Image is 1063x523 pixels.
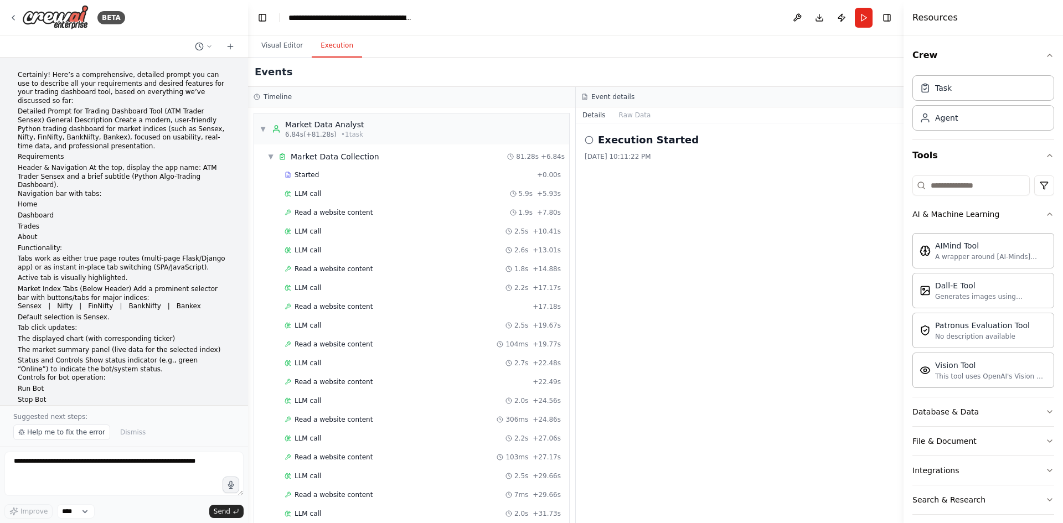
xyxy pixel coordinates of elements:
p: The displayed chart (with corresponding ticker) [18,335,230,344]
span: Read a website content [295,265,373,273]
span: + 24.86s [533,415,561,424]
button: Switch to previous chat [190,40,217,53]
div: Dall-E Tool [935,280,1047,291]
span: + 24.56s [533,396,561,405]
p: Suggested next steps: [13,412,235,421]
span: LLM call [295,434,321,443]
h4: Resources [912,11,958,24]
span: + 19.77s [533,340,561,349]
p: Functionality: [18,244,230,253]
p: Navigation bar with tabs: [18,190,230,199]
span: LLM call [295,246,321,255]
span: LLM call [295,321,321,330]
span: + 5.93s [537,189,561,198]
h2: Events [255,64,292,80]
p: Stop Bot [18,396,230,405]
button: Help me to fix the error [13,424,110,440]
span: + 17.18s [533,302,561,311]
span: 104ms [505,340,528,349]
div: Database & Data [912,406,979,417]
div: This tool uses OpenAI's Vision API to describe the contents of an image. [935,372,1047,381]
span: 2.5s [514,227,528,236]
span: 2.2s [514,434,528,443]
span: + 31.73s [533,509,561,518]
img: VisionTool [920,365,931,376]
img: AIMindTool [920,245,931,256]
div: BETA [97,11,125,24]
span: LLM call [295,227,321,236]
div: Market Data Collection [291,151,379,162]
p: Dashboard [18,211,230,220]
span: LLM call [295,472,321,480]
h2: Execution Started [598,132,699,148]
span: + 14.88s [533,265,561,273]
img: PatronusEvalTool [920,325,931,336]
div: Crew [912,71,1054,139]
span: 2.2s [514,283,528,292]
span: ▼ [267,152,274,161]
button: Tools [912,140,1054,171]
span: Read a website content [295,208,373,217]
span: + 19.67s [533,321,561,330]
span: 2.0s [514,509,528,518]
img: DallETool [920,285,931,296]
span: + 22.49s [533,377,561,386]
button: Execution [312,34,362,58]
p: Detailed Prompt for Trading Dashboard Tool (ATM Trader Sensex) General Description Create a moder... [18,107,230,151]
span: Dismiss [120,428,146,437]
button: Integrations [912,456,1054,485]
span: + 17.17s [533,283,561,292]
span: + 27.06s [533,434,561,443]
span: 2.5s [514,472,528,480]
button: File & Document [912,427,1054,455]
div: AIMind Tool [935,240,1047,251]
button: Visual Editor [252,34,312,58]
div: Search & Research [912,494,985,505]
span: 6.84s (+81.28s) [285,130,337,139]
button: Database & Data [912,397,1054,426]
li: Market Index Tabs (Below Header) Add a prominent selector bar with buttons/tabs for major indices: [18,285,230,302]
p: Requirements [18,153,230,162]
span: Read a website content [295,340,373,349]
p: Run Bot [18,385,230,393]
div: Generates images using OpenAI's Dall-E model. [935,292,1047,301]
span: Started [295,170,319,179]
span: 1.9s [519,208,533,217]
button: Dismiss [115,424,151,440]
div: Task [935,82,952,94]
span: 81.28s [516,152,539,161]
img: Logo [22,5,89,30]
span: + 0.00s [537,170,561,179]
div: File & Document [912,436,977,447]
span: Read a website content [295,453,373,462]
span: Send [214,507,230,516]
div: Vision Tool [935,360,1047,371]
div: Patronus Evaluation Tool [935,320,1030,331]
p: Home [18,200,230,209]
span: LLM call [295,283,321,292]
span: Improve [20,507,48,516]
span: 1.8s [514,265,528,273]
span: LLM call [295,189,321,198]
div: Market Data Analyst [285,119,364,130]
div: No description available [935,332,1030,341]
button: Hide left sidebar [255,10,270,25]
div: [DATE] 10:11:22 PM [585,152,895,161]
span: Read a website content [295,377,373,386]
h3: Timeline [264,92,292,101]
span: + 29.66s [533,472,561,480]
p: Active tab is visually highlighted. [18,274,230,283]
span: + 29.66s [533,490,561,499]
span: LLM call [295,396,321,405]
div: AI & Machine Learning [912,209,999,220]
span: 2.0s [514,396,528,405]
p: Sensex | Nifty | FinNifty | BankNifty | Bankex [18,302,230,311]
button: Send [209,505,244,518]
span: Read a website content [295,302,373,311]
button: AI & Machine Learning [912,200,1054,229]
button: Crew [912,40,1054,71]
span: 2.5s [514,321,528,330]
span: LLM call [295,509,321,518]
p: Default selection is Sensex. [18,313,230,322]
span: 306ms [505,415,528,424]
